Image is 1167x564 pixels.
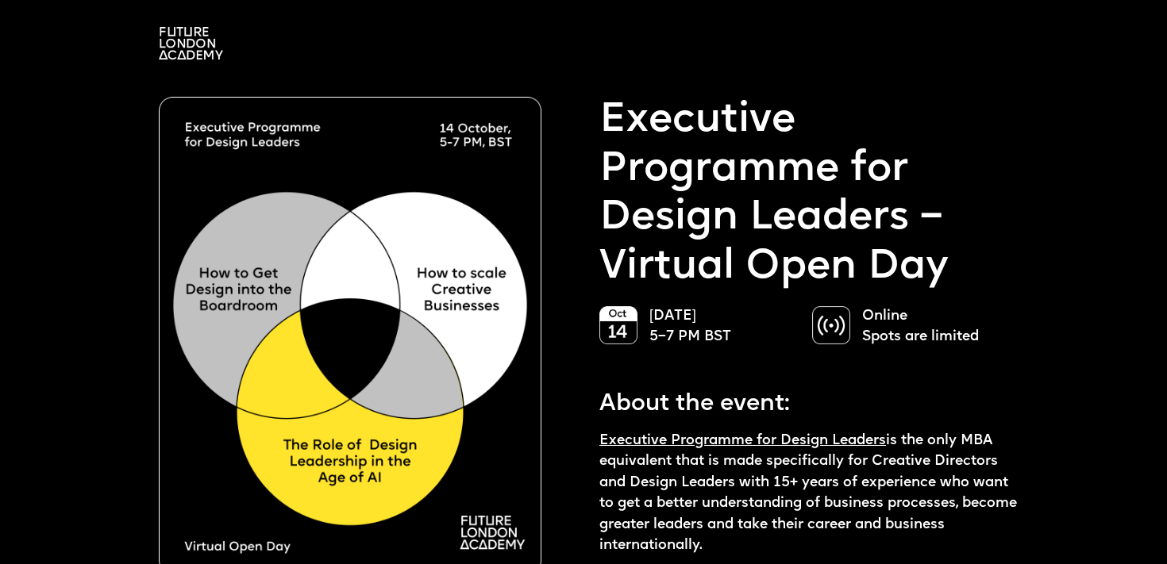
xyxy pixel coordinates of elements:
img: A logo saying in 3 lines: Future London Academy [159,27,223,59]
a: Executive Programme for Design Leaders [599,434,886,447]
p: Online Spots are limited [862,306,1008,348]
p: Executive Programme for Design Leaders – Virtual Open Day [599,97,1024,293]
p: About the event: [599,378,1024,422]
p: [DATE] 5–7 PM BST [649,306,795,348]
